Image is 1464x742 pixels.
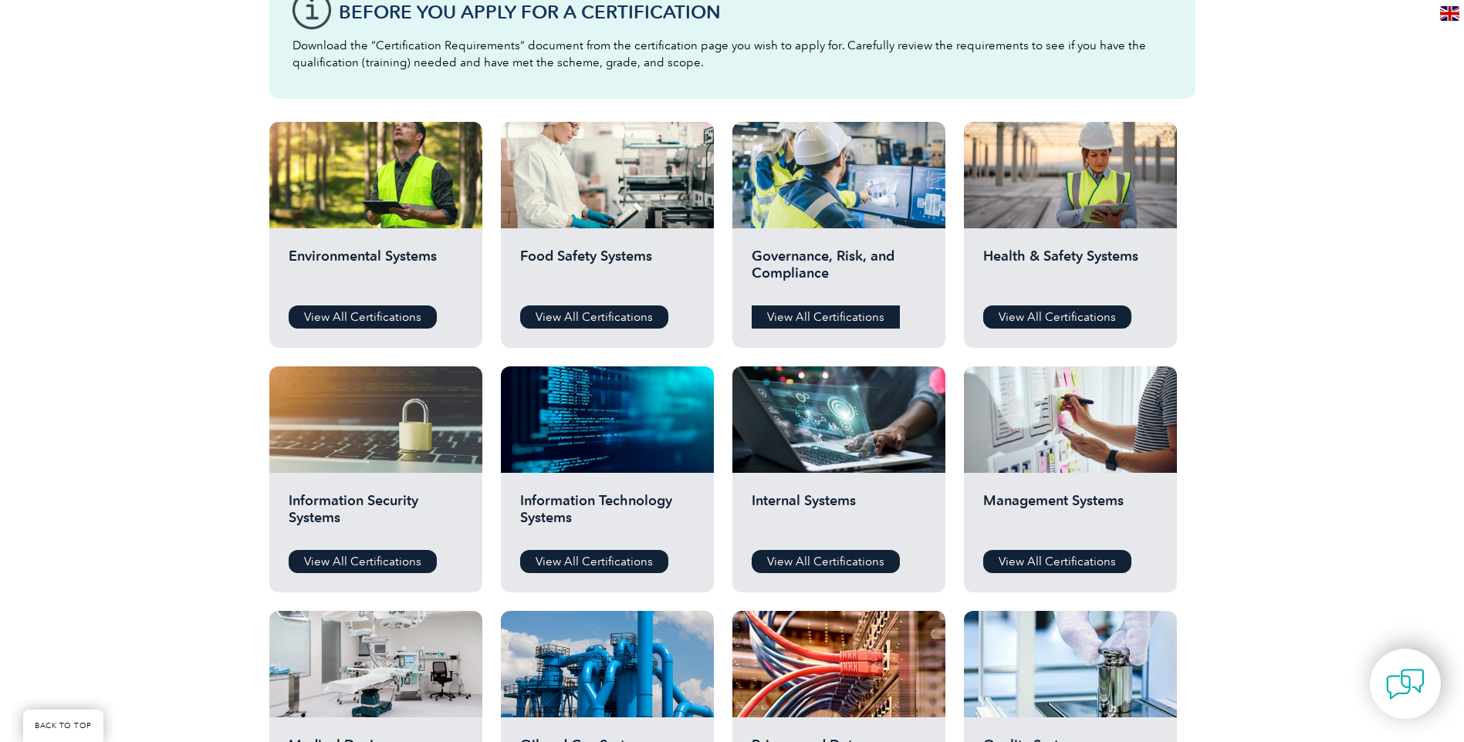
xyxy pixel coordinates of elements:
[983,305,1131,329] a: View All Certifications
[292,37,1172,71] p: Download the “Certification Requirements” document from the certification page you wish to apply ...
[983,550,1131,573] a: View All Certifications
[752,248,926,294] h2: Governance, Risk, and Compliance
[752,550,900,573] a: View All Certifications
[752,305,900,329] a: View All Certifications
[289,305,437,329] a: View All Certifications
[520,305,668,329] a: View All Certifications
[289,492,463,538] h2: Information Security Systems
[520,492,695,538] h2: Information Technology Systems
[1386,665,1425,703] img: contact-chat.png
[520,248,695,294] h2: Food Safety Systems
[339,2,1172,22] h3: Before You Apply For a Certification
[23,710,103,742] a: BACK TO TOP
[983,248,1158,294] h2: Health & Safety Systems
[289,550,437,573] a: View All Certifications
[983,492,1158,538] h2: Management Systems
[520,550,668,573] a: View All Certifications
[1440,6,1459,21] img: en
[752,492,926,538] h2: Internal Systems
[289,248,463,294] h2: Environmental Systems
